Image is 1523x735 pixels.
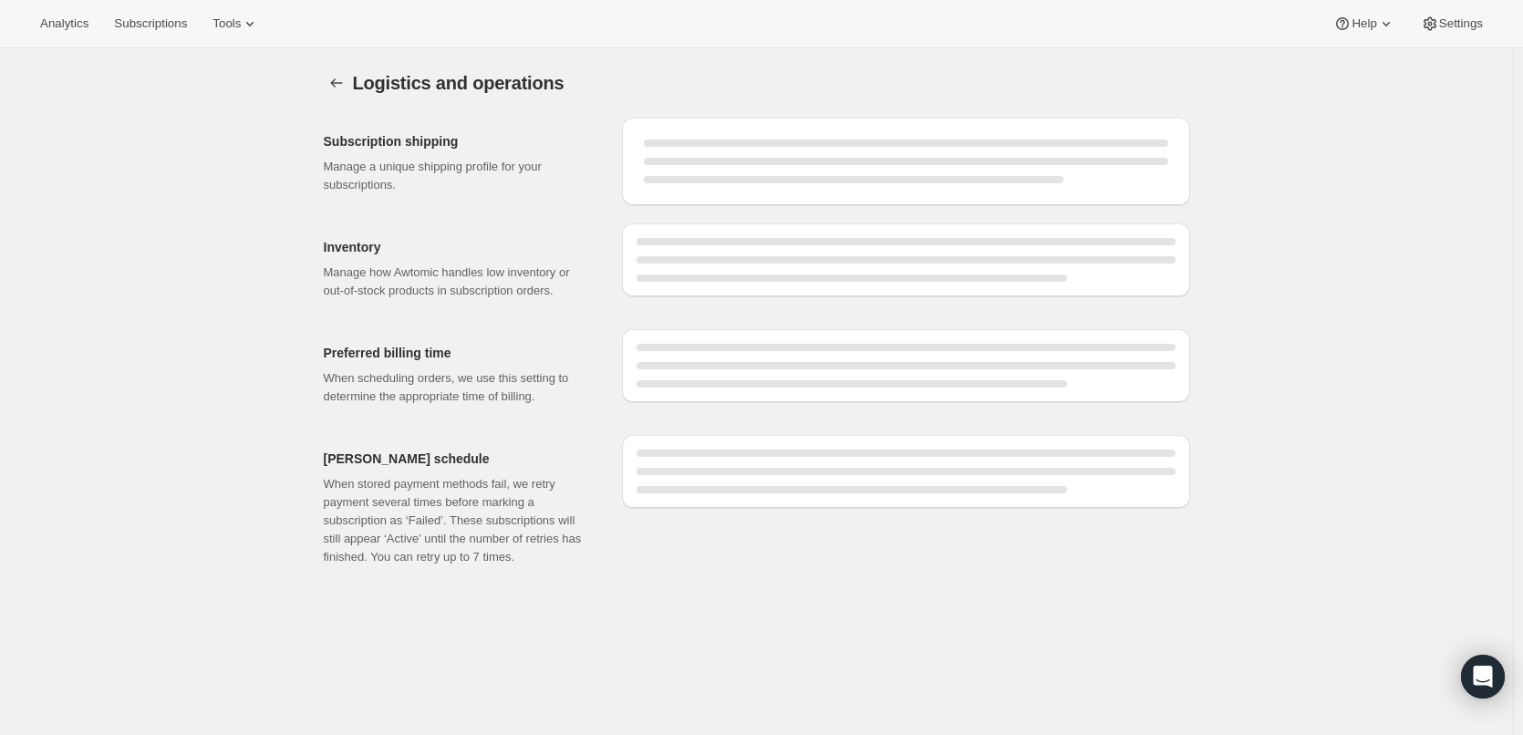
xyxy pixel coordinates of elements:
h2: Inventory [324,238,593,256]
span: Help [1352,16,1376,31]
span: Settings [1439,16,1483,31]
p: Manage how Awtomic handles low inventory or out-of-stock products in subscription orders. [324,264,593,300]
h2: [PERSON_NAME] schedule [324,450,593,468]
button: Tools [202,11,270,36]
button: Subscriptions [103,11,198,36]
span: Subscriptions [114,16,187,31]
div: Open Intercom Messenger [1461,655,1505,699]
p: When scheduling orders, we use this setting to determine the appropriate time of billing. [324,369,593,406]
span: Logistics and operations [353,73,565,93]
button: Settings [1410,11,1494,36]
span: Tools [212,16,241,31]
h2: Subscription shipping [324,132,593,150]
p: When stored payment methods fail, we retry payment several times before marking a subscription as... [324,475,593,566]
span: Analytics [40,16,88,31]
button: Analytics [29,11,99,36]
p: Manage a unique shipping profile for your subscriptions. [324,158,593,194]
button: Settings [324,70,349,96]
h2: Preferred billing time [324,344,593,362]
button: Help [1322,11,1405,36]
